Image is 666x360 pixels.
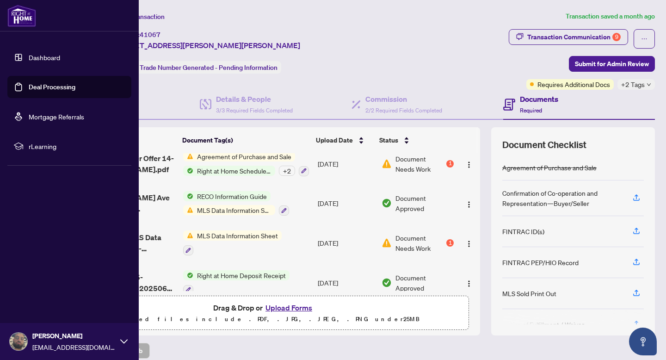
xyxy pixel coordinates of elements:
[575,56,649,71] span: Submit for Admin Review
[509,29,628,45] button: Transaction Communication9
[140,63,277,72] span: Trade Number Generated - Pending Information
[446,239,454,247] div: 1
[140,31,160,39] span: 41067
[32,331,116,341] span: [PERSON_NAME]
[312,127,376,153] th: Upload Date
[183,270,193,280] img: Status Icon
[216,107,293,114] span: 3/3 Required Fields Completed
[502,226,544,236] div: FINTRAC ID(s)
[465,201,473,208] img: Logo
[193,166,275,176] span: Right at Home Schedule B
[382,159,392,169] img: Document Status
[183,151,309,176] button: Status IconAgreement of Purchase and SaleStatus IconRight at Home Schedule B+2
[29,53,60,62] a: Dashboard
[446,160,454,168] div: 1
[7,5,36,27] img: logo
[465,161,473,168] img: Logo
[382,278,392,288] img: Document Status
[179,127,312,153] th: Document Tag(s)
[193,151,295,161] span: Agreement of Purchase and Sale
[376,127,455,153] th: Status
[647,82,651,87] span: down
[502,288,556,298] div: MLS Sold Print Out
[29,141,125,151] span: rLearning
[314,263,378,303] td: [DATE]
[314,144,378,184] td: [DATE]
[462,156,476,171] button: Logo
[65,314,463,325] p: Supported files include .PDF, .JPG, .JPEG, .PNG under 25 MB
[193,205,275,215] span: MLS Data Information Sheet
[193,230,282,241] span: MLS Data Information Sheet
[115,12,165,21] span: View Transaction
[213,302,315,314] span: Drag & Drop or
[566,11,655,22] article: Transaction saved a month ago
[527,30,621,44] div: Transaction Communication
[314,223,378,263] td: [DATE]
[395,233,444,253] span: Document Needs Work
[537,79,610,89] span: Requires Additional Docs
[382,238,392,248] img: Document Status
[183,151,193,161] img: Status Icon
[629,328,657,355] button: Open asap
[379,135,398,145] span: Status
[279,166,295,176] div: + 2
[216,93,293,105] h4: Details & People
[395,193,454,213] span: Document Approved
[183,230,193,241] img: Status Icon
[60,296,469,330] span: Drag & Drop orUpload FormsSupported files include .PDF, .JPG, .JPEG, .PNG under25MB
[365,93,442,105] h4: Commission
[183,205,193,215] img: Status Icon
[183,191,193,201] img: Status Icon
[612,33,621,41] div: 9
[183,230,282,255] button: Status IconMLS Data Information Sheet
[502,257,579,267] div: FINTRAC PEP/HIO Record
[263,302,315,314] button: Upload Forms
[365,107,442,114] span: 2/2 Required Fields Completed
[183,270,290,295] button: Status IconRight at Home Deposit Receipt
[621,79,645,90] span: +2 Tags
[395,154,444,174] span: Document Needs Work
[382,198,392,208] img: Document Status
[32,342,116,352] span: [EMAIL_ADDRESS][DOMAIN_NAME]
[462,196,476,211] button: Logo
[29,83,75,91] a: Deal Processing
[569,56,655,72] button: Submit for Admin Review
[29,112,84,121] a: Mortgage Referrals
[502,138,586,151] span: Document Checklist
[462,275,476,290] button: Logo
[316,135,353,145] span: Upload Date
[183,191,289,216] button: Status IconRECO Information GuideStatus IconMLS Data Information Sheet
[314,184,378,223] td: [DATE]
[502,162,597,173] div: Agreement of Purchase and Sale
[115,61,281,74] div: Status:
[502,188,622,208] div: Confirmation of Co-operation and Representation—Buyer/Seller
[395,273,454,293] span: Document Approved
[193,270,290,280] span: Right at Home Deposit Receipt
[115,40,300,51] span: [STREET_ADDRESS][PERSON_NAME][PERSON_NAME]
[193,191,271,201] span: RECO Information Guide
[183,166,193,176] img: Status Icon
[520,107,542,114] span: Required
[465,280,473,287] img: Logo
[520,93,558,105] h4: Documents
[465,240,473,248] img: Logo
[641,36,647,42] span: ellipsis
[462,236,476,250] button: Logo
[10,333,27,350] img: Profile Icon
